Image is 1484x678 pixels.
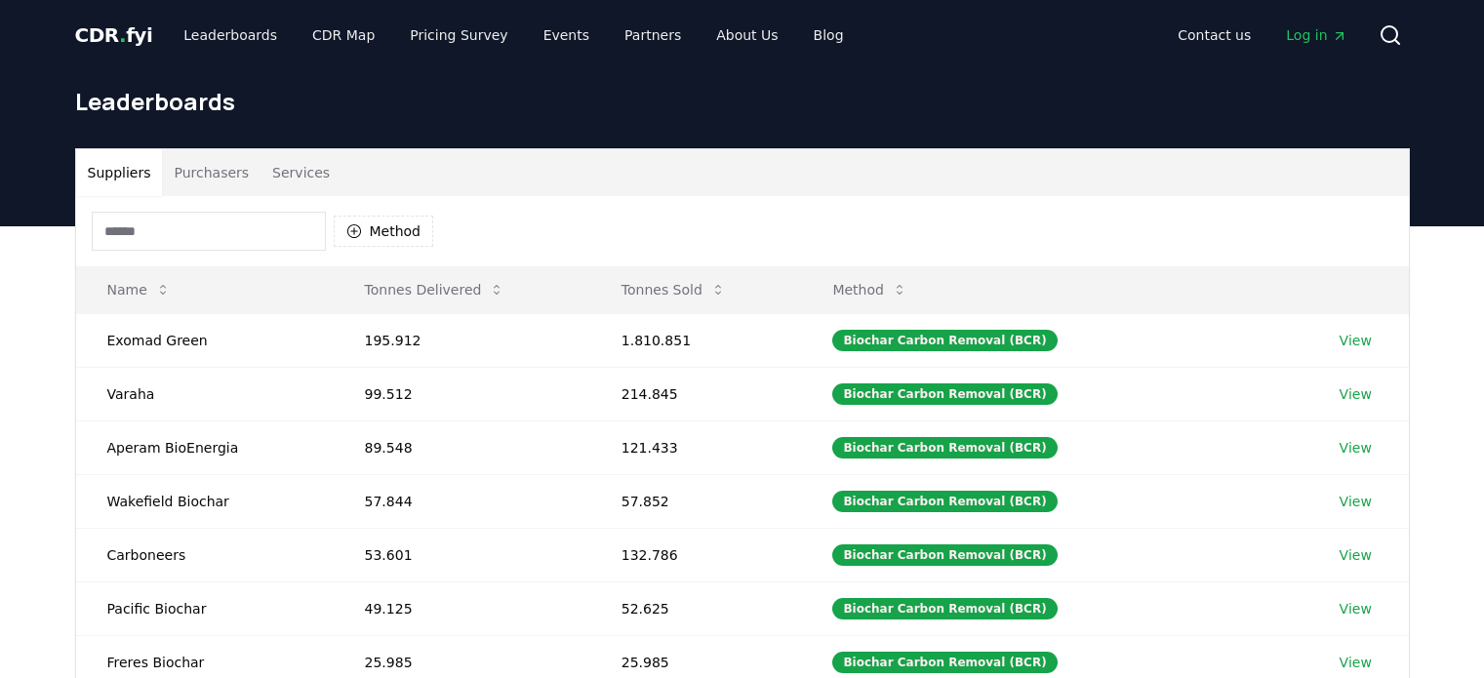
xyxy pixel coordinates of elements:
[76,367,334,420] td: Varaha
[1340,599,1372,618] a: View
[334,420,590,474] td: 89.548
[590,528,802,581] td: 132.786
[1340,331,1372,350] a: View
[1162,18,1362,53] nav: Main
[334,216,434,247] button: Method
[606,270,742,309] button: Tonnes Sold
[334,474,590,528] td: 57.844
[590,581,802,635] td: 52.625
[832,330,1057,351] div: Biochar Carbon Removal (BCR)
[334,581,590,635] td: 49.125
[1340,545,1372,565] a: View
[832,652,1057,673] div: Biochar Carbon Removal (BCR)
[590,367,802,420] td: 214.845
[609,18,697,53] a: Partners
[75,23,153,47] span: CDR fyi
[334,528,590,581] td: 53.601
[334,313,590,367] td: 195.912
[261,149,341,196] button: Services
[590,313,802,367] td: 1.810.851
[162,149,261,196] button: Purchasers
[701,18,793,53] a: About Us
[76,528,334,581] td: Carboneers
[394,18,523,53] a: Pricing Survey
[92,270,186,309] button: Name
[1162,18,1266,53] a: Contact us
[832,544,1057,566] div: Biochar Carbon Removal (BCR)
[75,21,153,49] a: CDR.fyi
[334,367,590,420] td: 99.512
[1340,492,1372,511] a: View
[76,420,334,474] td: Aperam BioEnergia
[119,23,126,47] span: .
[1340,653,1372,672] a: View
[349,270,521,309] button: Tonnes Delivered
[832,491,1057,512] div: Biochar Carbon Removal (BCR)
[1286,25,1346,45] span: Log in
[798,18,860,53] a: Blog
[168,18,293,53] a: Leaderboards
[168,18,859,53] nav: Main
[832,437,1057,459] div: Biochar Carbon Removal (BCR)
[832,598,1057,619] div: Biochar Carbon Removal (BCR)
[590,474,802,528] td: 57.852
[817,270,923,309] button: Method
[832,383,1057,405] div: Biochar Carbon Removal (BCR)
[528,18,605,53] a: Events
[1270,18,1362,53] a: Log in
[76,581,334,635] td: Pacific Biochar
[76,474,334,528] td: Wakefield Biochar
[1340,384,1372,404] a: View
[297,18,390,53] a: CDR Map
[590,420,802,474] td: 121.433
[76,149,163,196] button: Suppliers
[76,313,334,367] td: Exomad Green
[1340,438,1372,458] a: View
[75,86,1410,117] h1: Leaderboards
